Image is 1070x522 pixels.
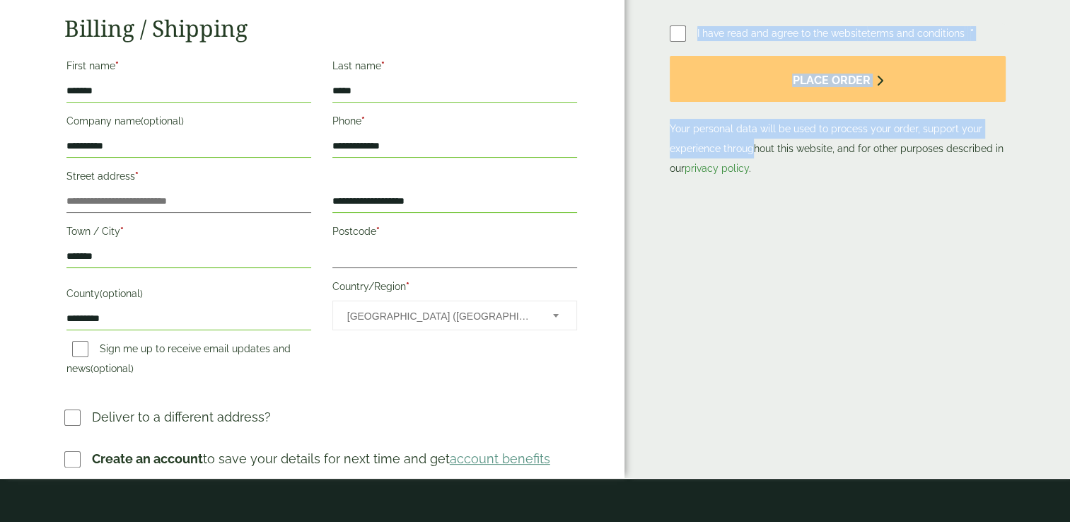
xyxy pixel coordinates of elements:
span: (optional) [100,288,143,299]
a: account benefits [450,451,550,466]
input: Sign me up to receive email updates and news(optional) [72,341,88,357]
label: Postcode [332,221,577,245]
span: I have read and agree to the website [697,28,967,39]
p: to save your details for next time and get [92,449,550,468]
span: (optional) [141,115,184,127]
h2: Billing / Shipping [64,15,579,42]
abbr: required [115,60,119,71]
p: Deliver to a different address? [92,407,271,427]
label: Town / City [66,221,311,245]
label: Company name [66,111,311,135]
label: Phone [332,111,577,135]
abbr: required [406,281,409,292]
span: Country/Region [332,301,577,330]
label: Last name [332,56,577,80]
label: Sign me up to receive email updates and news [66,343,291,378]
abbr: required [381,60,385,71]
label: Street address [66,166,311,190]
p: Your personal data will be used to process your order, support your experience throughout this we... [670,56,1006,178]
a: privacy policy [685,163,749,174]
abbr: required [120,226,124,237]
a: terms and conditions [867,28,965,39]
strong: Create an account [92,451,203,466]
label: Country/Region [332,277,577,301]
label: County [66,284,311,308]
span: United Kingdom (UK) [347,301,534,331]
button: Place order [670,56,1006,102]
abbr: required [376,226,380,237]
abbr: required [970,28,974,39]
abbr: required [361,115,365,127]
abbr: required [135,170,139,182]
span: (optional) [91,363,134,374]
label: First name [66,56,311,80]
